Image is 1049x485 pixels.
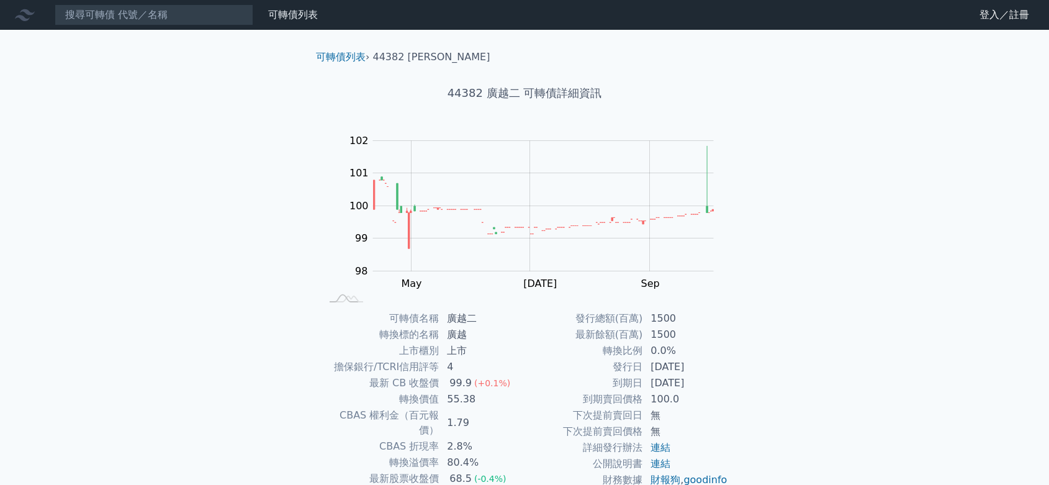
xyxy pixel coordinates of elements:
a: 連結 [651,442,670,453]
td: 100.0 [643,391,728,407]
tspan: 100 [349,200,369,212]
a: 可轉債列表 [316,51,366,63]
td: 廣越二 [439,310,524,327]
tspan: 99 [355,232,367,244]
td: 到期賣回價格 [524,391,643,407]
td: 發行日 [524,359,643,375]
li: › [316,50,369,65]
tspan: 98 [355,265,367,277]
td: 廣越 [439,327,524,343]
td: 轉換價值 [321,391,439,407]
td: 1500 [643,327,728,343]
tspan: May [401,278,421,289]
td: 轉換標的名稱 [321,327,439,343]
li: 44382 [PERSON_NAME] [373,50,490,65]
td: 下次提前賣回價格 [524,424,643,440]
div: 99.9 [447,376,474,391]
td: [DATE] [643,375,728,391]
td: 80.4% [439,455,524,471]
td: CBAS 權利金（百元報價） [321,407,439,438]
td: [DATE] [643,359,728,375]
td: 上市 [439,343,524,359]
tspan: Sep [641,278,659,289]
td: 轉換溢價率 [321,455,439,471]
span: (-0.4%) [474,474,506,484]
td: 公開說明書 [524,456,643,472]
td: 詳細發行辦法 [524,440,643,456]
td: 下次提前賣回日 [524,407,643,424]
td: 1500 [643,310,728,327]
td: 55.38 [439,391,524,407]
span: (+0.1%) [474,378,510,388]
td: 擔保銀行/TCRI信用評等 [321,359,439,375]
g: Chart [335,135,732,289]
td: CBAS 折現率 [321,438,439,455]
td: 0.0% [643,343,728,359]
a: 連結 [651,458,670,469]
td: 2.8% [439,438,524,455]
h1: 44382 廣越二 可轉債詳細資訊 [306,84,743,102]
td: 發行總額(百萬) [524,310,643,327]
td: 上市櫃別 [321,343,439,359]
a: 可轉債列表 [268,9,318,20]
td: 無 [643,407,728,424]
td: 4 [439,359,524,375]
td: 轉換比例 [524,343,643,359]
tspan: [DATE] [523,278,557,289]
td: 1.79 [439,407,524,438]
td: 可轉債名稱 [321,310,439,327]
td: 最新餘額(百萬) [524,327,643,343]
td: 無 [643,424,728,440]
td: 到期日 [524,375,643,391]
g: Series [373,146,713,248]
input: 搜尋可轉債 代號／名稱 [55,4,253,25]
a: 登入／註冊 [970,5,1039,25]
td: 最新 CB 收盤價 [321,375,439,391]
tspan: 101 [349,167,369,179]
tspan: 102 [349,135,369,147]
